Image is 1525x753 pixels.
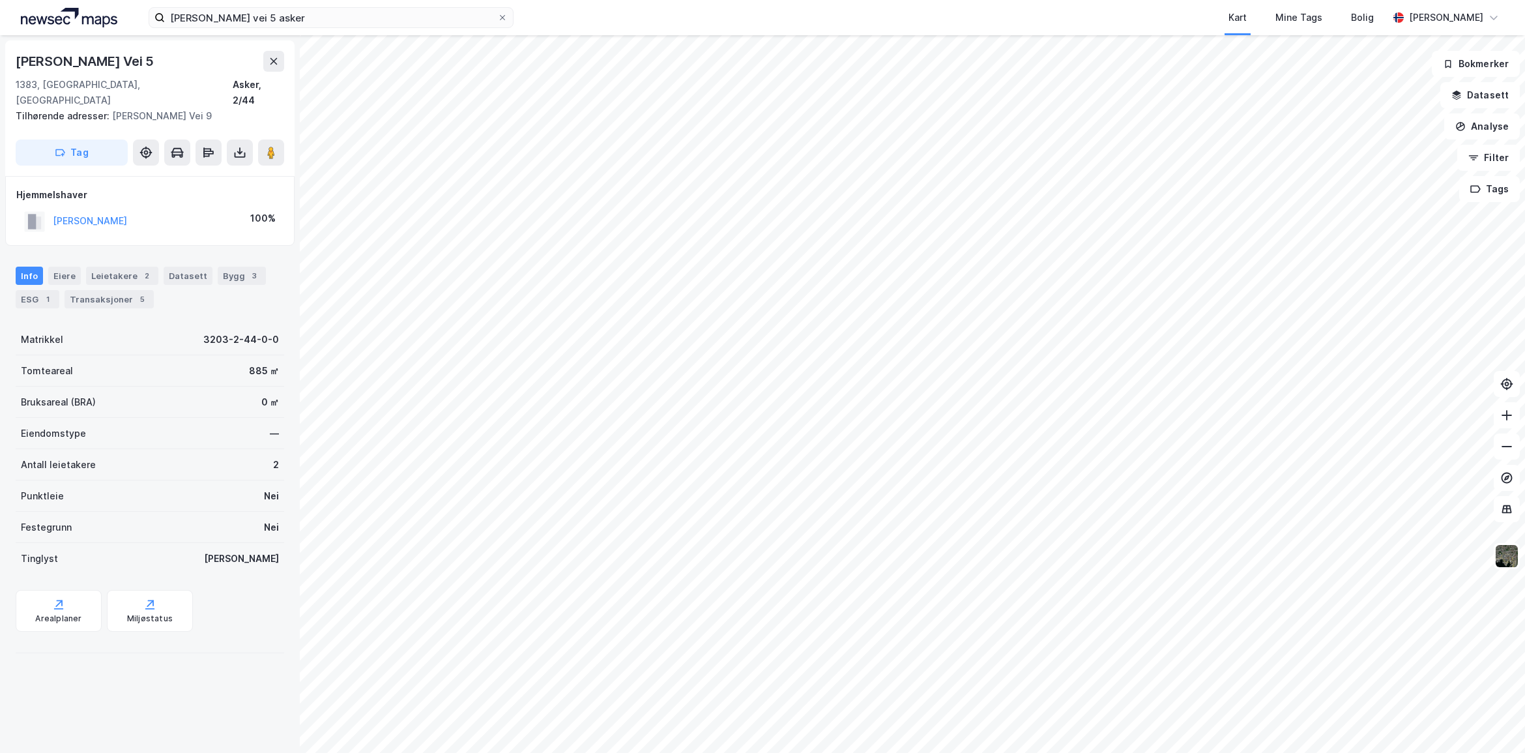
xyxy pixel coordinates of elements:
[1459,176,1520,202] button: Tags
[1494,544,1519,568] img: 9k=
[16,187,283,203] div: Hjemmelshaver
[16,110,112,121] span: Tilhørende adresser:
[16,108,274,124] div: [PERSON_NAME] Vei 9
[21,426,86,441] div: Eiendomstype
[1409,10,1483,25] div: [PERSON_NAME]
[249,363,279,379] div: 885 ㎡
[1457,145,1520,171] button: Filter
[21,363,73,379] div: Tomteareal
[65,290,154,308] div: Transaksjoner
[218,267,266,285] div: Bygg
[21,332,63,347] div: Matrikkel
[16,77,233,108] div: 1383, [GEOGRAPHIC_DATA], [GEOGRAPHIC_DATA]
[16,267,43,285] div: Info
[203,332,279,347] div: 3203-2-44-0-0
[136,293,149,306] div: 5
[248,269,261,282] div: 3
[41,293,54,306] div: 1
[16,290,59,308] div: ESG
[273,457,279,473] div: 2
[1460,690,1525,753] div: Kontrollprogram for chat
[21,8,117,27] img: logo.a4113a55bc3d86da70a041830d287a7e.svg
[270,426,279,441] div: —
[165,8,497,27] input: Søk på adresse, matrikkel, gårdeiere, leietakere eller personer
[127,613,173,624] div: Miljøstatus
[21,394,96,410] div: Bruksareal (BRA)
[48,267,81,285] div: Eiere
[1432,51,1520,77] button: Bokmerker
[21,551,58,567] div: Tinglyst
[164,267,212,285] div: Datasett
[35,613,81,624] div: Arealplaner
[264,520,279,535] div: Nei
[16,51,156,72] div: [PERSON_NAME] Vei 5
[86,267,158,285] div: Leietakere
[233,77,284,108] div: Asker, 2/44
[264,488,279,504] div: Nei
[1275,10,1322,25] div: Mine Tags
[21,488,64,504] div: Punktleie
[1460,690,1525,753] iframe: Chat Widget
[204,551,279,567] div: [PERSON_NAME]
[21,520,72,535] div: Festegrunn
[21,457,96,473] div: Antall leietakere
[140,269,153,282] div: 2
[1440,82,1520,108] button: Datasett
[261,394,279,410] div: 0 ㎡
[250,211,276,226] div: 100%
[1444,113,1520,140] button: Analyse
[16,140,128,166] button: Tag
[1351,10,1374,25] div: Bolig
[1228,10,1247,25] div: Kart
